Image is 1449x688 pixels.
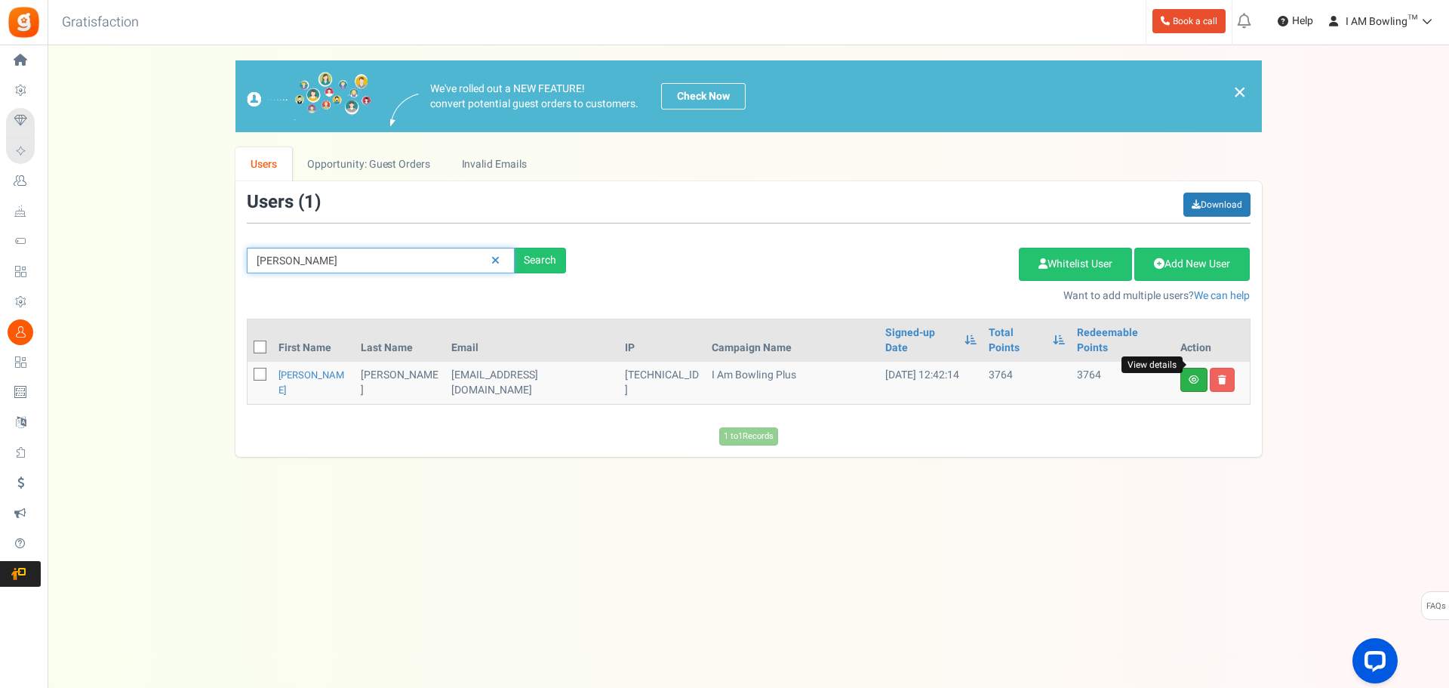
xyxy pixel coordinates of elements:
[1183,193,1251,217] a: Download
[885,325,958,356] a: Signed-up Date
[661,83,746,110] a: Check Now
[983,362,1070,404] td: 3764
[390,94,419,126] img: images
[235,147,293,181] a: Users
[1233,83,1247,101] a: ×
[272,319,355,362] th: First Name
[1174,319,1250,362] th: Action
[989,325,1044,356] a: Total Points
[484,248,507,274] a: Reset
[45,8,155,38] h3: Gratisfaction
[355,362,445,404] td: [PERSON_NAME]
[619,362,706,404] td: [TECHNICAL_ID]
[706,362,879,404] td: I Am Bowling Plus
[7,5,41,39] img: Gratisfaction
[1121,356,1183,374] div: View details
[1426,592,1446,621] span: FAQs
[247,193,321,212] h3: Users ( )
[1019,248,1132,281] a: Whitelist User
[355,319,445,362] th: Last Name
[589,288,1251,304] p: Want to add multiple users?
[515,248,566,273] div: Search
[619,319,706,362] th: IP
[247,72,371,121] img: images
[445,362,619,404] td: National Staffer Team
[304,189,315,215] span: 1
[1180,368,1207,392] a: View details
[292,147,445,181] a: Opportunity: Guest Orders
[1152,9,1226,33] a: Book a call
[706,319,879,362] th: Campaign Name
[247,248,515,273] input: Search by email or name
[446,147,542,181] a: Invalid Emails
[278,368,344,397] a: [PERSON_NAME]
[879,362,983,404] td: [DATE] 12:42:14
[430,82,638,112] p: We've rolled out a NEW FEATURE! convert potential guest orders to customers.
[445,319,619,362] th: Email
[1134,248,1250,281] a: Add New User
[1288,14,1313,29] span: Help
[1346,14,1417,29] span: I AM Bowling™
[1077,325,1168,356] a: Redeemable Points
[1194,288,1250,304] a: We can help
[1071,362,1174,404] td: 3764
[1272,9,1319,33] a: Help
